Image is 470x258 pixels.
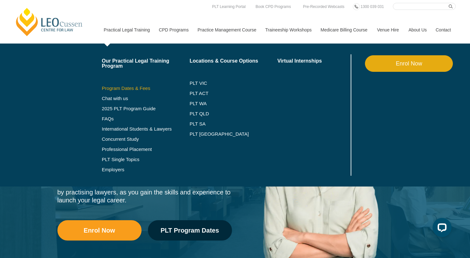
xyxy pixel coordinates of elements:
a: International Students & Lawyers [102,126,190,132]
a: Virtual Internships [277,58,349,64]
a: PLT [GEOGRAPHIC_DATA] [189,132,277,137]
a: [PERSON_NAME] Centre for Law [14,7,84,37]
a: Medicare Billing Course [316,16,372,44]
a: Practice Management Course [193,16,261,44]
div: Learn in a simulated law firm environment and be mentored by practising lawyers, as you gain the ... [57,180,232,204]
a: Pre-Recorded Webcasts [301,3,346,10]
a: Chat with us [102,96,190,101]
a: Contact [431,16,456,44]
a: Locations & Course Options [189,58,277,64]
a: PLT QLD [189,111,277,116]
span: 1300 039 031 [361,4,384,9]
a: Book CPD Programs [254,3,292,10]
a: CPD Programs [154,16,193,44]
a: Our Practical Legal Training Program [102,58,190,69]
a: 1300 039 031 [359,3,385,10]
span: Enrol Now [84,227,115,234]
a: 2025 PLT Program Guide [102,106,174,111]
a: Venue Hire [372,16,404,44]
a: Concurrent Study [102,137,190,142]
iframe: LiveChat chat widget [427,215,454,242]
a: PLT Learning Portal [210,3,247,10]
a: Practical Legal Training [99,16,154,44]
a: PLT ACT [189,91,277,96]
a: PLT SA [189,121,277,126]
a: Employers [102,167,190,172]
a: FAQs [102,116,190,121]
a: PLT Program Dates [148,220,232,241]
span: PLT Program Dates [161,227,219,234]
a: Traineeship Workshops [261,16,316,44]
a: About Us [404,16,431,44]
a: PLT Single Topics [102,157,190,162]
a: Professional Placement [102,147,190,152]
a: Enrol Now [365,55,453,72]
a: PLT WA [189,101,261,106]
a: PLT VIC [189,81,277,86]
a: Program Dates & Fees [102,86,190,91]
a: Enrol Now [57,220,142,241]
